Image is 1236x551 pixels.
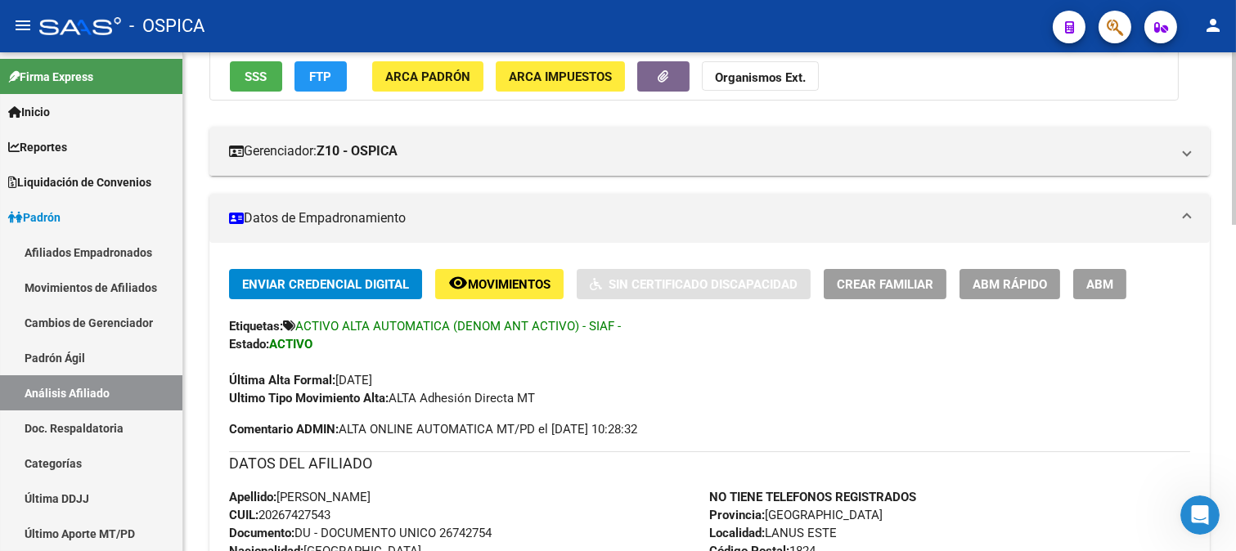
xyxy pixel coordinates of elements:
[1180,495,1220,535] iframe: Intercom live chat
[435,269,564,299] button: Movimientos
[973,277,1047,292] span: ABM Rápido
[229,142,1171,160] mat-panel-title: Gerenciador:
[710,526,838,540] span: LANUS ESTE
[229,391,535,405] span: ALTA Adhesión Directa MT
[242,277,409,292] span: Enviar Credencial Digital
[229,508,330,522] span: 20267427543
[229,526,492,540] span: DU - DOCUMENTO UNICO 26742754
[710,490,917,504] strong: NO TIENE TELEFONOS REGISTRADOS
[837,277,933,292] span: Crear Familiar
[245,69,267,84] span: SSS
[824,269,946,299] button: Crear Familiar
[229,526,294,540] strong: Documento:
[229,373,335,387] strong: Última Alta Formal:
[209,194,1210,243] mat-expansion-panel-header: Datos de Empadronamiento
[229,319,283,334] strong: Etiquetas:
[317,142,398,160] strong: Z10 - OSPICA
[710,508,766,522] strong: Provincia:
[1073,269,1126,299] button: ABM
[8,103,50,121] span: Inicio
[229,420,637,438] span: ALTA ONLINE AUTOMATICA MT/PD el [DATE] 10:28:32
[8,173,151,191] span: Liquidación de Convenios
[294,61,347,92] button: FTP
[702,61,819,92] button: Organismos Ext.
[310,69,332,84] span: FTP
[229,490,371,504] span: [PERSON_NAME]
[229,422,339,437] strong: Comentario ADMIN:
[8,208,61,226] span: Padrón
[229,490,276,504] strong: Apellido:
[229,391,389,405] strong: Ultimo Tipo Movimiento Alta:
[468,277,551,292] span: Movimientos
[715,70,806,85] strong: Organismos Ext.
[496,61,625,92] button: ARCA Impuestos
[129,8,205,44] span: - OSPICA
[229,508,258,522] strong: CUIL:
[609,277,798,292] span: Sin Certificado Discapacidad
[229,269,422,299] button: Enviar Credencial Digital
[295,319,621,334] span: ACTIVO ALTA AUTOMATICA (DENOM ANT ACTIVO) - SIAF -
[577,269,811,299] button: Sin Certificado Discapacidad
[1203,16,1223,35] mat-icon: person
[385,69,470,84] span: ARCA Padrón
[960,269,1060,299] button: ABM Rápido
[8,68,93,86] span: Firma Express
[509,69,612,84] span: ARCA Impuestos
[710,508,883,522] span: [GEOGRAPHIC_DATA]
[372,61,483,92] button: ARCA Padrón
[230,61,282,92] button: SSS
[8,138,67,156] span: Reportes
[229,373,372,387] span: [DATE]
[209,127,1210,176] mat-expansion-panel-header: Gerenciador:Z10 - OSPICA
[710,526,766,540] strong: Localidad:
[1086,277,1113,292] span: ABM
[448,273,468,293] mat-icon: remove_red_eye
[229,209,1171,227] mat-panel-title: Datos de Empadronamiento
[269,337,312,352] strong: ACTIVO
[13,16,33,35] mat-icon: menu
[229,337,269,352] strong: Estado:
[229,452,1190,475] h3: DATOS DEL AFILIADO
